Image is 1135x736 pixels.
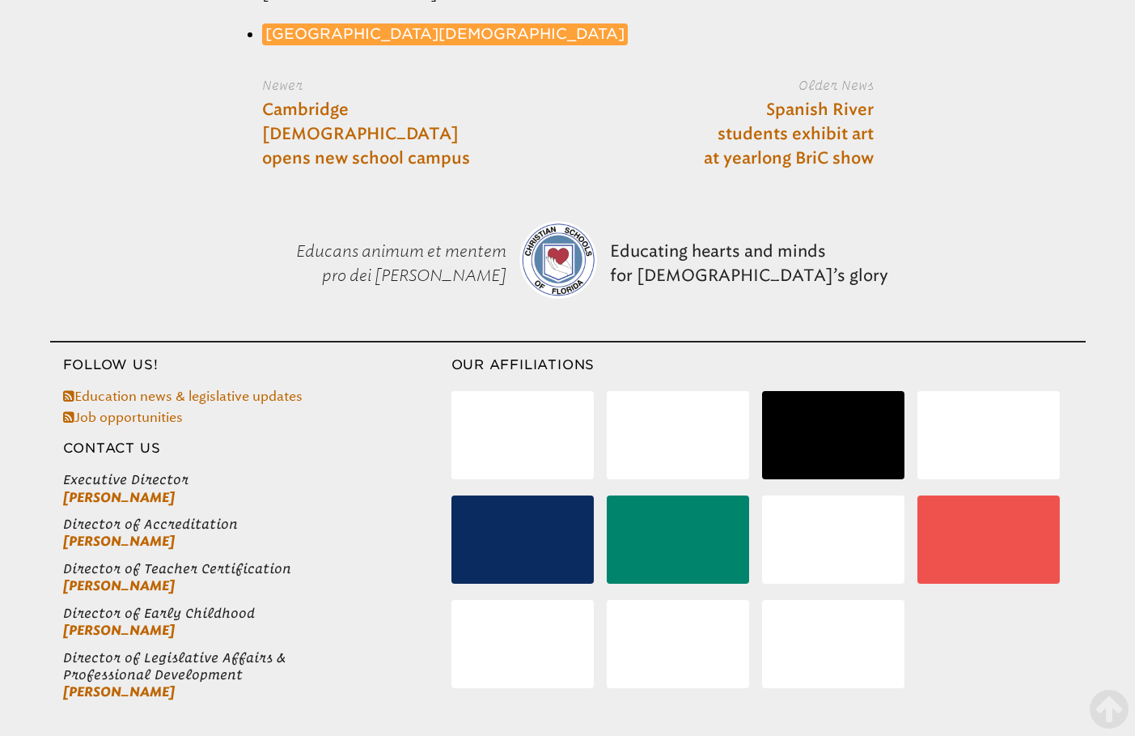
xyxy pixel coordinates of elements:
a: [PERSON_NAME] [63,623,175,638]
a: [GEOGRAPHIC_DATA][DEMOGRAPHIC_DATA] [262,23,628,45]
p: Educating hearts and minds for [DEMOGRAPHIC_DATA]’s glory [603,198,895,328]
span: Executive Director [63,471,451,488]
h3: Contact Us [50,439,451,458]
a: Cambridge [DEMOGRAPHIC_DATA] opens new school campus [262,98,496,171]
a: [PERSON_NAME] [63,534,175,549]
a: Job opportunities [63,410,183,425]
span: Director of Early Childhood [63,605,451,622]
a: Education news & legislative updates [63,389,303,404]
h3: Follow Us! [50,355,451,375]
span: Director of Legislative Affairs & Professional Development [63,649,451,684]
a: [PERSON_NAME] [63,578,175,593]
a: Spanish River students exhibit art at yearlong BriC show [640,98,874,171]
h3: Our Affiliations [451,355,1086,375]
a: [PERSON_NAME] [63,684,175,700]
span: Director of Accreditation [63,516,451,533]
img: csf-logo-web-colors.png [519,221,597,299]
label: Newer [262,75,496,95]
a: [PERSON_NAME] [63,490,175,505]
label: Older News [640,75,874,95]
p: Educans animum et mentem pro dei [PERSON_NAME] [241,198,513,328]
span: Director of Teacher Certification [63,560,451,577]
